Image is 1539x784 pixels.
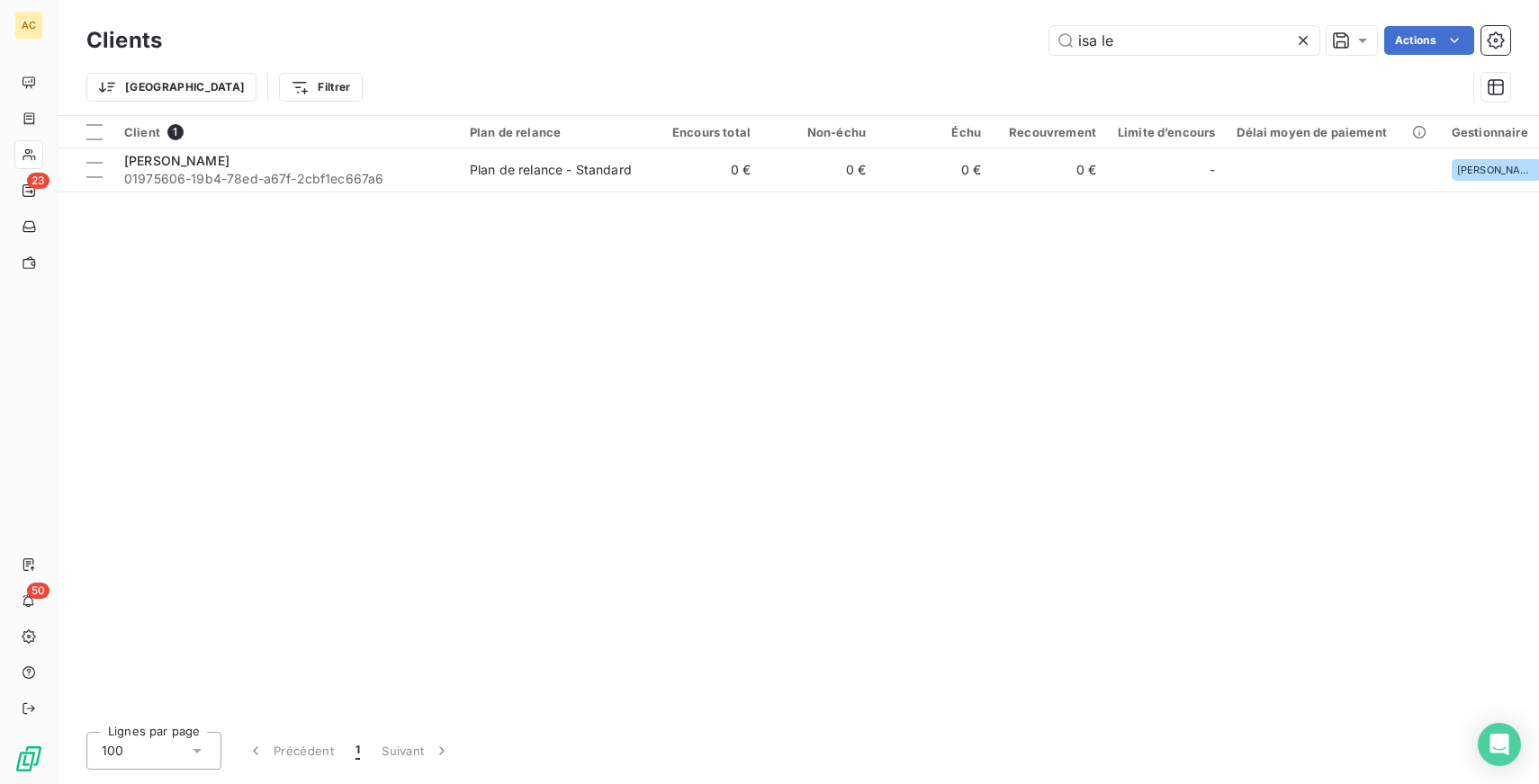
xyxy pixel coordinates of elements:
[14,176,42,205] a: 23
[1237,125,1429,139] div: Délai moyen de paiement
[355,742,360,760] span: 1
[14,11,43,40] div: AC
[27,583,49,599] span: 50
[887,125,981,139] div: Échu
[167,124,184,140] span: 1
[470,161,632,179] div: Plan de relance - Standard
[470,125,635,139] div: Plan de relance
[236,732,345,770] button: Précédent
[124,153,229,168] span: [PERSON_NAME]
[27,173,49,189] span: 23
[1003,125,1096,139] div: Recouvrement
[345,732,371,770] button: 1
[102,742,123,760] span: 100
[992,148,1107,192] td: 0 €
[371,732,462,770] button: Suivant
[86,73,256,102] button: [GEOGRAPHIC_DATA]
[1457,165,1536,175] span: [PERSON_NAME]
[1384,26,1474,55] button: Actions
[1478,723,1521,766] div: Open Intercom Messenger
[877,148,992,192] td: 0 €
[86,24,162,57] h3: Clients
[657,125,751,139] div: Encours total
[1118,125,1215,139] div: Limite d’encours
[1049,26,1319,55] input: Rechercher
[761,148,877,192] td: 0 €
[124,170,448,188] span: 01975606-19b4-78ed-a67f-2cbf1ec667a6
[279,73,362,102] button: Filtrer
[124,125,160,139] span: Client
[14,744,43,773] img: Logo LeanPay
[772,125,866,139] div: Non-échu
[1210,161,1215,179] span: -
[646,148,761,192] td: 0 €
